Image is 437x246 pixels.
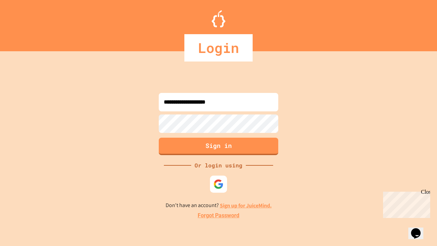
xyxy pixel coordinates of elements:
iframe: chat widget [380,189,430,218]
img: google-icon.svg [213,179,224,189]
div: Or login using [191,161,246,169]
div: Chat with us now!Close [3,3,47,43]
iframe: chat widget [408,219,430,239]
img: Logo.svg [212,10,225,27]
p: Don't have an account? [166,201,272,210]
div: Login [184,34,253,61]
a: Sign up for JuiceMind. [220,202,272,209]
a: Forgot Password [198,211,239,220]
button: Sign in [159,138,278,155]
